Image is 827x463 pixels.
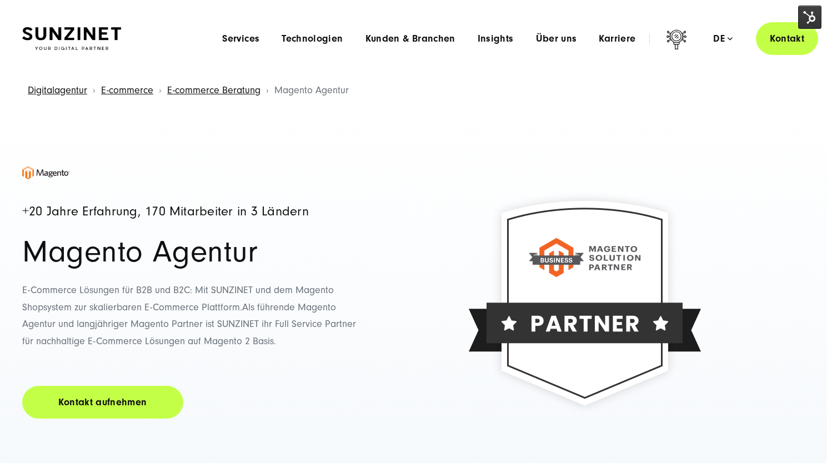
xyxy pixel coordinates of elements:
[536,33,577,44] a: Über uns
[713,33,733,44] div: de
[478,33,514,44] a: Insights
[365,33,455,44] a: Kunden & Branchen
[756,22,818,55] a: Kontakt
[22,301,356,347] span: Als führende Magento Agentur und langjähriger Magento Partner ist SUNZINET ihr Full Service Partn...
[599,33,635,44] a: Karriere
[798,6,821,29] img: HubSpot Tools-Menüschalter
[22,27,121,51] img: SUNZINET Full Service Digital Agentur
[282,33,343,44] a: Technologien
[274,84,349,96] span: Magento Agentur
[22,284,334,313] span: E-Commerce Lösungen für B2B und B2C: Mit SUNZINET und dem Magento Shopsystem zur skalierbaren E-C...
[22,166,69,180] img: magento
[22,236,365,268] h1: Magento Agentur
[22,386,183,419] a: Kontakt aufnehmen
[435,153,735,453] img: Magento Agentur Partnerlogo
[222,33,259,44] a: Services
[22,205,365,219] h4: +20 Jahre Erfahrung, 170 Mitarbeiter in 3 Ländern
[101,84,153,96] a: E-commerce
[28,84,87,96] a: Digitalagentur
[167,84,260,96] a: E-commerce Beratung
